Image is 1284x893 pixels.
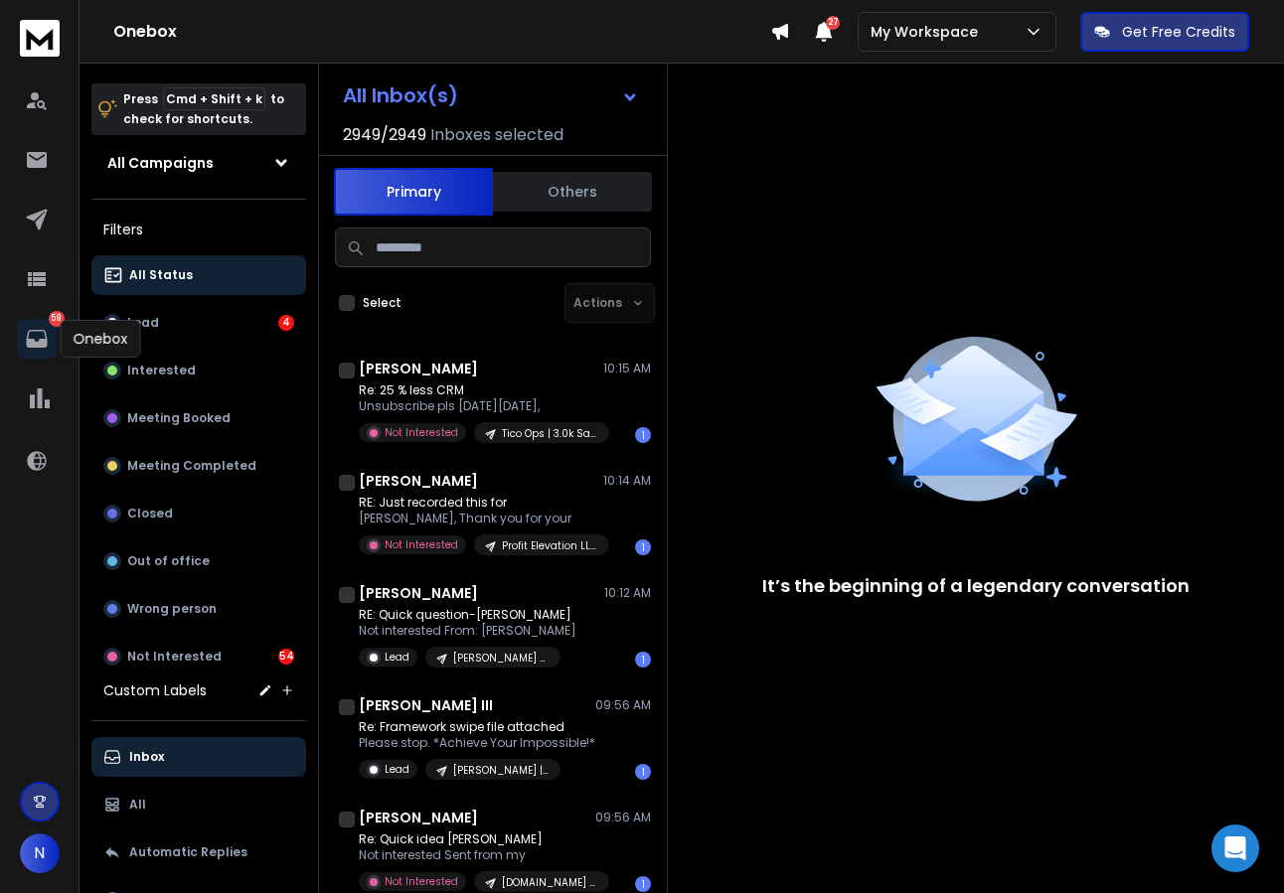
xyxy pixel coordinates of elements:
p: Not interested Sent from my [359,847,597,863]
h1: [PERSON_NAME] [359,808,478,827]
img: logo [20,20,60,57]
div: 1 [635,652,651,668]
button: All Inbox(s) [327,75,655,115]
p: 10:12 AM [604,585,651,601]
p: Please stop. *Achieve Your Impossible!* [359,735,595,751]
button: N [20,833,60,873]
p: Unsubscribe pls [DATE][DATE], [359,398,597,414]
p: My Workspace [871,22,986,42]
p: 58 [49,311,65,327]
p: [PERSON_NAME] | 4.2k Thought Leaders [453,763,549,778]
button: Inbox [91,737,306,777]
p: Meeting Completed [127,458,256,474]
div: 1 [635,427,651,443]
p: Get Free Credits [1122,22,1235,42]
h1: Onebox [113,20,770,44]
p: 09:56 AM [595,697,651,713]
button: Others [493,170,652,214]
button: All Status [91,255,306,295]
p: Press to check for shortcuts. [123,89,284,129]
h1: [PERSON_NAME] [359,583,478,603]
button: Primary [334,168,493,216]
p: Not Interested [385,874,458,889]
p: Profit Elevation LLC | [PERSON_NAME] 2.1k Building Materials [502,538,597,553]
button: Automatic Replies [91,832,306,872]
p: Interested [127,363,196,378]
p: 09:56 AM [595,810,651,825]
button: Meeting Completed [91,446,306,486]
p: All [129,797,146,813]
h3: Custom Labels [103,680,207,700]
span: 2949 / 2949 [343,123,426,147]
p: [DOMAIN_NAME] | 22.7k Coaches & Consultants [502,875,597,890]
p: RE: Quick question-[PERSON_NAME] [359,607,576,623]
button: All [91,785,306,824]
p: Re: 25 % less CRM [359,382,597,398]
p: Automatic Replies [129,844,247,860]
button: Not Interested54 [91,637,306,676]
div: 54 [278,649,294,665]
span: 27 [826,16,840,30]
p: Not Interested [127,649,222,665]
p: Lead [385,762,409,777]
h1: [PERSON_NAME] [359,359,478,378]
p: Not interested From: [PERSON_NAME] [359,623,576,639]
button: Lead4 [91,303,306,343]
p: Meeting Booked [127,410,231,426]
p: It’s the beginning of a legendary conversation [762,572,1190,600]
div: 4 [278,315,294,331]
button: All Campaigns [91,143,306,183]
h1: [PERSON_NAME] [359,471,478,491]
p: Not Interested [385,425,458,440]
p: All Status [129,267,193,283]
p: Tico Ops | 3.0k Salesforce C-suites [502,426,597,441]
label: Select [363,295,401,311]
a: 58 [17,319,57,359]
h1: All Inbox(s) [343,85,458,105]
div: 1 [635,539,651,555]
h3: Filters [91,216,306,243]
button: Out of office [91,541,306,581]
p: [PERSON_NAME] and Associates | 3.9k Enterprise Health Life Sciences Executives [453,651,549,666]
p: [PERSON_NAME], Thank you for your [359,511,597,526]
div: Onebox [61,320,141,358]
p: Re: Quick idea [PERSON_NAME] [359,831,597,847]
button: Closed [91,494,306,533]
div: 1 [635,876,651,892]
p: Lead [385,650,409,665]
button: Get Free Credits [1080,12,1249,52]
span: Cmd + Shift + k [163,87,265,110]
p: Inbox [129,749,164,765]
p: Re: Framework swipe file attached [359,719,595,735]
p: 10:14 AM [603,473,651,489]
p: Wrong person [127,601,217,617]
button: Meeting Booked [91,398,306,438]
p: 10:15 AM [603,361,651,376]
p: RE: Just recorded this for [359,495,597,511]
h1: All Campaigns [107,153,214,173]
button: Wrong person [91,589,306,629]
p: Closed [127,506,173,521]
h3: Inboxes selected [430,123,563,147]
p: Out of office [127,553,210,569]
div: 1 [635,764,651,780]
div: Open Intercom Messenger [1211,824,1259,872]
p: Lead [127,315,159,331]
p: Not Interested [385,537,458,552]
button: Interested [91,351,306,390]
h1: [PERSON_NAME] III [359,695,493,715]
